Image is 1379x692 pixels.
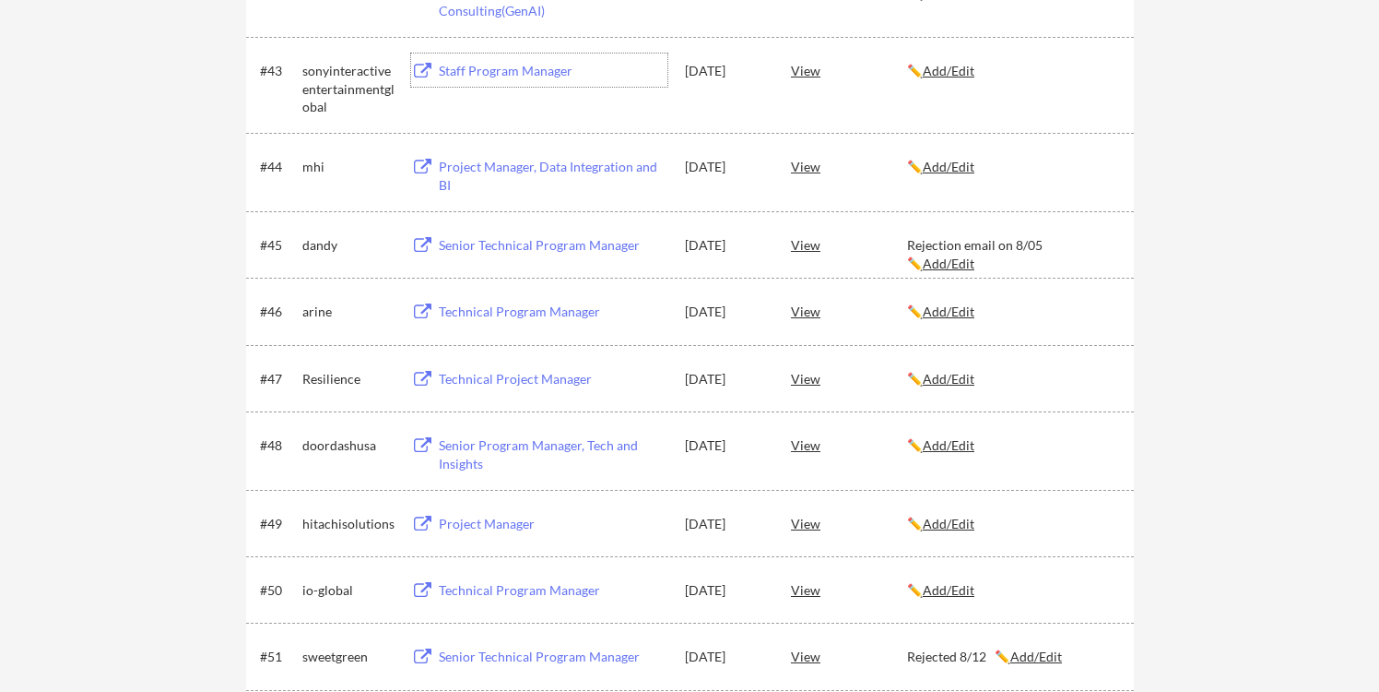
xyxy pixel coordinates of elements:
div: ✏️ [907,158,1117,176]
div: [DATE] [685,436,766,455]
div: [DATE] [685,648,766,666]
div: View [791,428,907,461]
u: Add/Edit [923,516,974,531]
div: [DATE] [685,158,766,176]
div: ✏️ [907,581,1117,600]
div: #43 [260,62,296,80]
div: Rejection email on 8/05 ✏️ [907,236,1117,272]
div: Project Manager, Data Integration and BI [439,158,667,194]
div: io-global [302,581,395,600]
div: doordashusa [302,436,395,455]
u: Add/Edit [1010,649,1062,664]
div: Rejected 8/12 ✏️ [907,648,1117,666]
div: mhi [302,158,395,176]
div: View [791,362,907,395]
div: View [791,573,907,606]
div: Senior Technical Program Manager [439,236,667,255]
div: ✏️ [907,515,1117,533]
u: Add/Edit [923,159,974,174]
u: Add/Edit [923,304,974,319]
div: Senior Program Manager, Tech and Insights [439,436,667,472]
u: Add/Edit [923,63,974,78]
div: Staff Program Manager [439,62,667,80]
div: ✏️ [907,303,1117,321]
div: #46 [260,303,296,321]
div: Technical Project Manager [439,370,667,388]
div: View [791,228,907,261]
div: Senior Technical Program Manager [439,648,667,666]
u: Add/Edit [923,256,974,271]
div: #47 [260,370,296,388]
div: Technical Program Manager [439,581,667,600]
div: [DATE] [685,236,766,255]
div: #49 [260,515,296,533]
div: View [791,54,907,87]
div: [DATE] [685,581,766,600]
div: [DATE] [685,370,766,388]
div: ✏️ [907,370,1117,388]
u: Add/Edit [923,582,974,598]
div: #50 [260,581,296,600]
div: ✏️ [907,62,1117,80]
div: Resilience [302,370,395,388]
div: Project Manager [439,515,667,533]
div: View [791,639,907,673]
div: [DATE] [685,515,766,533]
u: Add/Edit [923,371,974,387]
div: hitachisolutions [302,515,395,533]
div: #51 [260,648,296,666]
div: ✏️ [907,436,1117,455]
div: Technical Program Manager [439,303,667,321]
div: #48 [260,436,296,455]
div: #45 [260,236,296,255]
div: [DATE] [685,62,766,80]
u: Add/Edit [923,437,974,453]
div: View [791,149,907,183]
div: View [791,507,907,540]
div: dandy [302,236,395,255]
div: View [791,294,907,328]
div: [DATE] [685,303,766,321]
div: sweetgreen [302,648,395,666]
div: #44 [260,158,296,176]
div: sonyinteractiveentertainmentglobal [302,62,395,116]
div: arine [302,303,395,321]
